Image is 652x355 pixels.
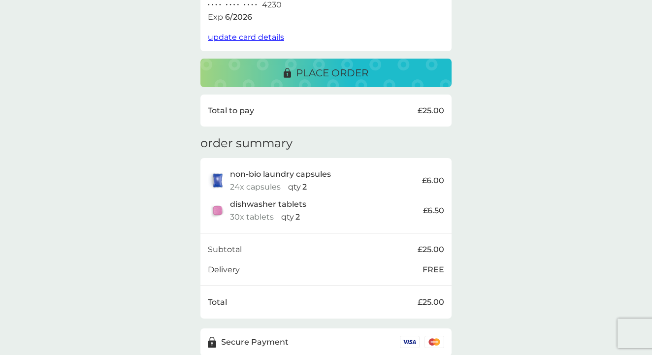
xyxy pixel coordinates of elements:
p: ● [244,2,246,7]
h3: order summary [200,136,293,151]
p: Delivery [208,263,240,276]
p: qty [281,211,294,224]
p: 2 [295,211,300,224]
p: ● [237,2,239,7]
p: qty [288,181,301,194]
p: FREE [423,263,444,276]
p: 2 [302,181,307,194]
p: dishwasher tablets [230,198,306,211]
p: 30x tablets [230,211,274,224]
p: Secure Payment [221,336,289,349]
p: ● [226,2,228,7]
p: ● [255,2,257,7]
p: ● [212,2,214,7]
p: Total [208,296,227,309]
p: ● [208,2,210,7]
button: place order [200,59,452,87]
p: 24x capsules [230,181,281,194]
p: ● [233,2,235,7]
span: update card details [208,32,284,42]
p: ● [248,2,250,7]
p: £25.00 [418,243,444,256]
p: ● [251,2,253,7]
p: ● [219,2,221,7]
p: non-bio laundry capsules [230,168,331,181]
button: update card details [208,31,284,44]
p: Subtotal [208,243,242,256]
p: £6.50 [423,204,444,217]
p: ● [229,2,231,7]
p: 6 / 2026 [225,11,252,24]
p: Exp [208,11,223,24]
p: £6.00 [422,174,444,187]
p: ● [215,2,217,7]
p: place order [296,65,368,81]
p: Total to pay [208,104,254,117]
p: £25.00 [418,296,444,309]
p: £25.00 [418,104,444,117]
